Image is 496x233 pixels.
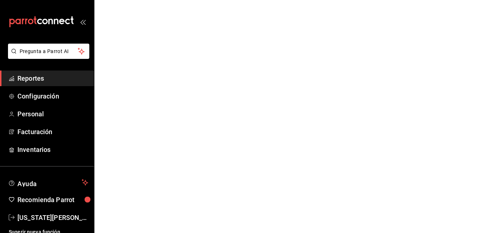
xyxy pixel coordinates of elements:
[17,195,88,205] span: Recomienda Parrot
[5,53,89,60] a: Pregunta a Parrot AI
[17,178,79,187] span: Ayuda
[8,44,89,59] button: Pregunta a Parrot AI
[17,73,88,83] span: Reportes
[20,48,78,55] span: Pregunta a Parrot AI
[17,91,88,101] span: Configuración
[17,145,88,154] span: Inventarios
[17,109,88,119] span: Personal
[17,127,88,137] span: Facturación
[80,19,86,25] button: open_drawer_menu
[17,213,88,222] span: [US_STATE][PERSON_NAME]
